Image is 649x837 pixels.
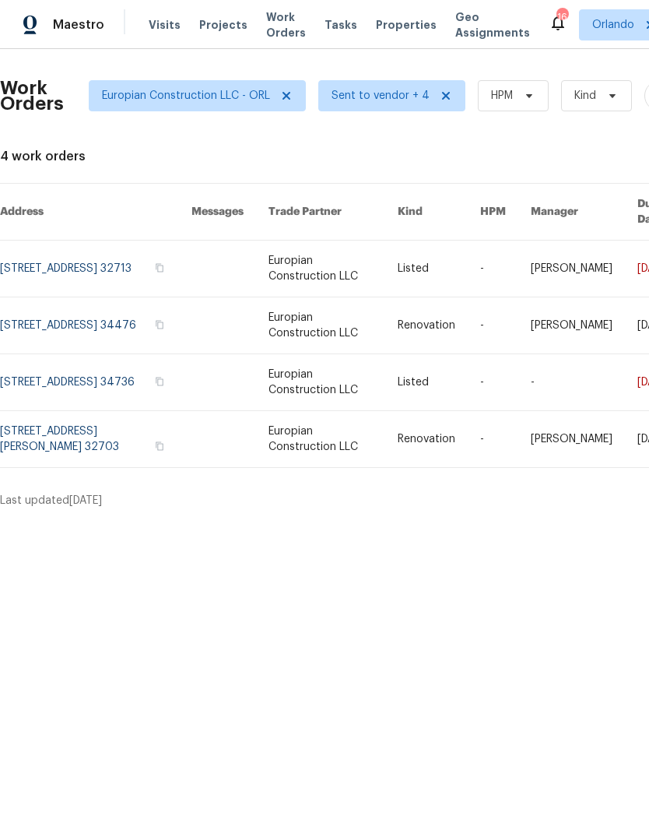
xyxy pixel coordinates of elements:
[199,17,247,33] span: Projects
[256,241,385,297] td: Europian Construction LLC
[518,411,625,468] td: [PERSON_NAME]
[376,17,437,33] span: Properties
[266,9,306,40] span: Work Orders
[256,184,385,241] th: Trade Partner
[256,354,385,411] td: Europian Construction LLC
[153,318,167,332] button: Copy Address
[468,297,518,354] td: -
[324,19,357,30] span: Tasks
[518,241,625,297] td: [PERSON_NAME]
[153,261,167,275] button: Copy Address
[556,9,567,25] div: 16
[102,88,270,104] span: Europian Construction LLC - ORL
[574,88,596,104] span: Kind
[592,17,634,33] span: Orlando
[69,495,102,506] span: [DATE]
[256,411,385,468] td: Europian Construction LLC
[455,9,530,40] span: Geo Assignments
[385,297,468,354] td: Renovation
[149,17,181,33] span: Visits
[518,184,625,241] th: Manager
[385,354,468,411] td: Listed
[468,411,518,468] td: -
[385,411,468,468] td: Renovation
[256,297,385,354] td: Europian Construction LLC
[332,88,430,104] span: Sent to vendor + 4
[153,439,167,453] button: Copy Address
[153,375,167,389] button: Copy Address
[53,17,104,33] span: Maestro
[468,354,518,411] td: -
[385,241,468,297] td: Listed
[518,297,625,354] td: [PERSON_NAME]
[179,184,256,241] th: Messages
[491,88,513,104] span: HPM
[468,241,518,297] td: -
[468,184,518,241] th: HPM
[385,184,468,241] th: Kind
[518,354,625,411] td: -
